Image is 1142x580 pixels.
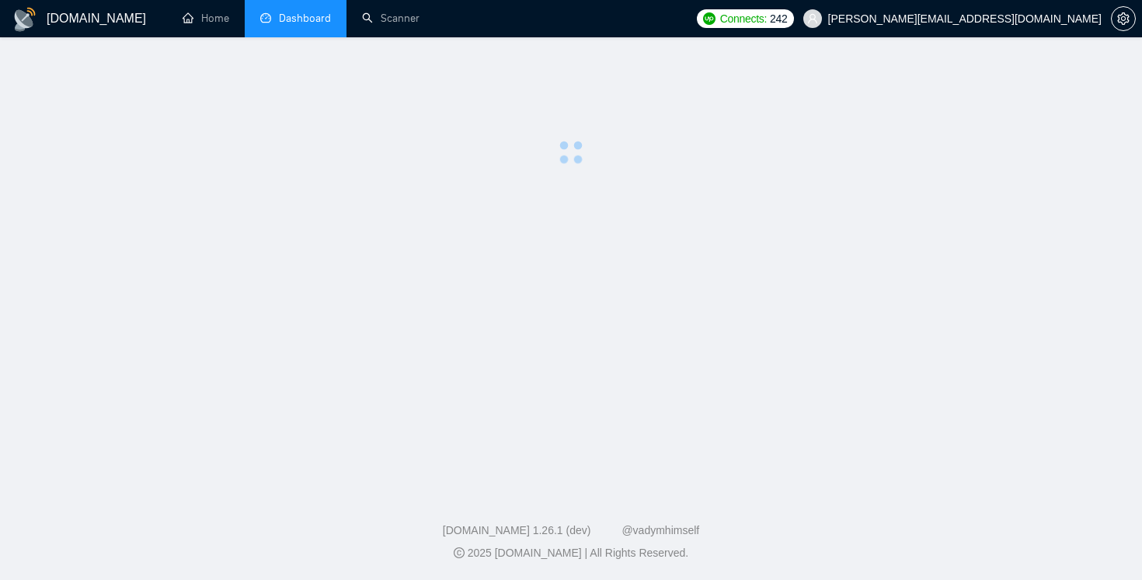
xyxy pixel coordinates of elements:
[1111,6,1136,31] button: setting
[443,524,591,536] a: [DOMAIN_NAME] 1.26.1 (dev)
[12,545,1130,561] div: 2025 [DOMAIN_NAME] | All Rights Reserved.
[183,12,229,25] a: homeHome
[12,7,37,32] img: logo
[1112,12,1135,25] span: setting
[807,13,818,24] span: user
[621,524,699,536] a: @vadymhimself
[770,10,787,27] span: 242
[362,12,420,25] a: searchScanner
[454,547,465,558] span: copyright
[1111,12,1136,25] a: setting
[703,12,715,25] img: upwork-logo.png
[279,12,331,25] span: Dashboard
[260,12,271,23] span: dashboard
[720,10,767,27] span: Connects:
